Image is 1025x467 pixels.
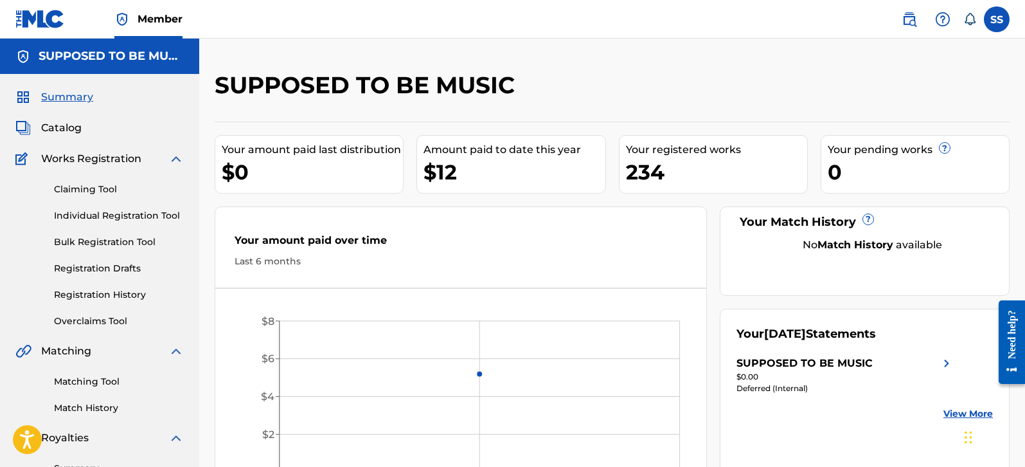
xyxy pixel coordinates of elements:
[736,356,954,394] a: SUPPOSED TO BE MUSICright chevron icon$0.00Deferred (Internal)
[168,430,184,446] img: expand
[41,151,141,167] span: Works Registration
[54,209,184,223] a: Individual Registration Tool
[168,151,184,167] img: expand
[935,12,950,27] img: help
[15,89,93,105] a: SummarySummary
[215,71,521,100] h2: SUPPOSED TO BE MUSIC
[984,6,1010,32] div: User Menu
[423,142,605,158] div: Amount paid to date this year
[943,407,993,421] a: View More
[961,405,1025,467] iframe: Chat Widget
[930,6,956,32] div: Help
[736,214,993,231] div: Your Match History
[222,142,403,158] div: Your amount paid last distribution
[828,142,1009,158] div: Your pending works
[235,233,687,255] div: Your amount paid over time
[222,158,403,187] div: $0
[626,142,807,158] div: Your registered works
[54,401,184,415] a: Match History
[54,183,184,196] a: Claiming Tool
[736,371,954,383] div: $0.00
[896,6,922,32] a: Public Search
[15,49,31,64] img: Accounts
[940,143,950,153] span: ?
[863,214,873,224] span: ?
[54,375,184,389] a: Matching Tool
[54,288,184,302] a: Registration History
[262,353,274,365] tspan: $6
[736,325,876,343] div: Your Statements
[41,120,82,136] span: Catalog
[261,390,274,403] tspan: $4
[423,158,605,187] div: $12
[15,120,82,136] a: CatalogCatalog
[41,89,93,105] span: Summary
[54,315,184,328] a: Overclaims Tool
[736,356,873,371] div: SUPPOSED TO BE MUSIC
[15,10,65,28] img: MLC Logo
[262,428,274,441] tspan: $2
[963,13,976,26] div: Notifications
[262,315,274,327] tspan: $8
[764,327,806,341] span: [DATE]
[626,158,807,187] div: 234
[39,49,184,64] h5: SUPPOSED TO BE MUSIC
[15,343,31,359] img: Matching
[41,430,89,446] span: Royalties
[168,343,184,359] img: expand
[15,151,32,167] img: Works Registration
[989,290,1025,394] iframe: Resource Center
[828,158,1009,187] div: 0
[15,120,31,136] img: Catalog
[138,12,183,26] span: Member
[753,237,993,253] div: No available
[41,343,91,359] span: Matching
[54,262,184,275] a: Registration Drafts
[817,239,893,251] strong: Match History
[54,235,184,249] a: Bulk Registration Tool
[736,383,954,394] div: Deferred (Internal)
[114,12,130,27] img: Top Rightsholder
[235,255,687,268] div: Last 6 months
[15,89,31,105] img: Summary
[939,356,954,371] img: right chevron icon
[902,12,917,27] img: search
[965,418,972,457] div: Drag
